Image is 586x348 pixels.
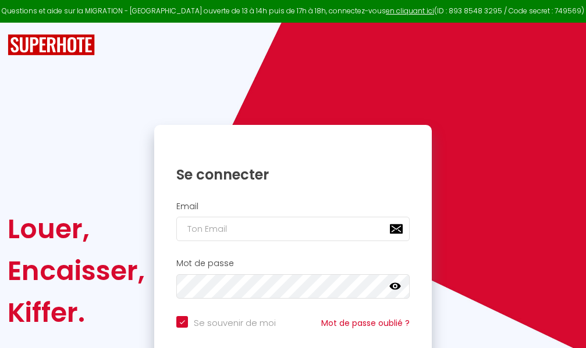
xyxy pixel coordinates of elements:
div: Kiffer. [8,292,145,333]
div: Encaisser, [8,250,145,292]
h2: Mot de passe [176,259,410,268]
a: en cliquant ici [386,6,434,16]
h2: Email [176,202,410,211]
h1: Se connecter [176,166,410,184]
img: SuperHote logo [8,34,95,56]
div: Louer, [8,208,145,250]
input: Ton Email [176,217,410,241]
a: Mot de passe oublié ? [321,317,410,329]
